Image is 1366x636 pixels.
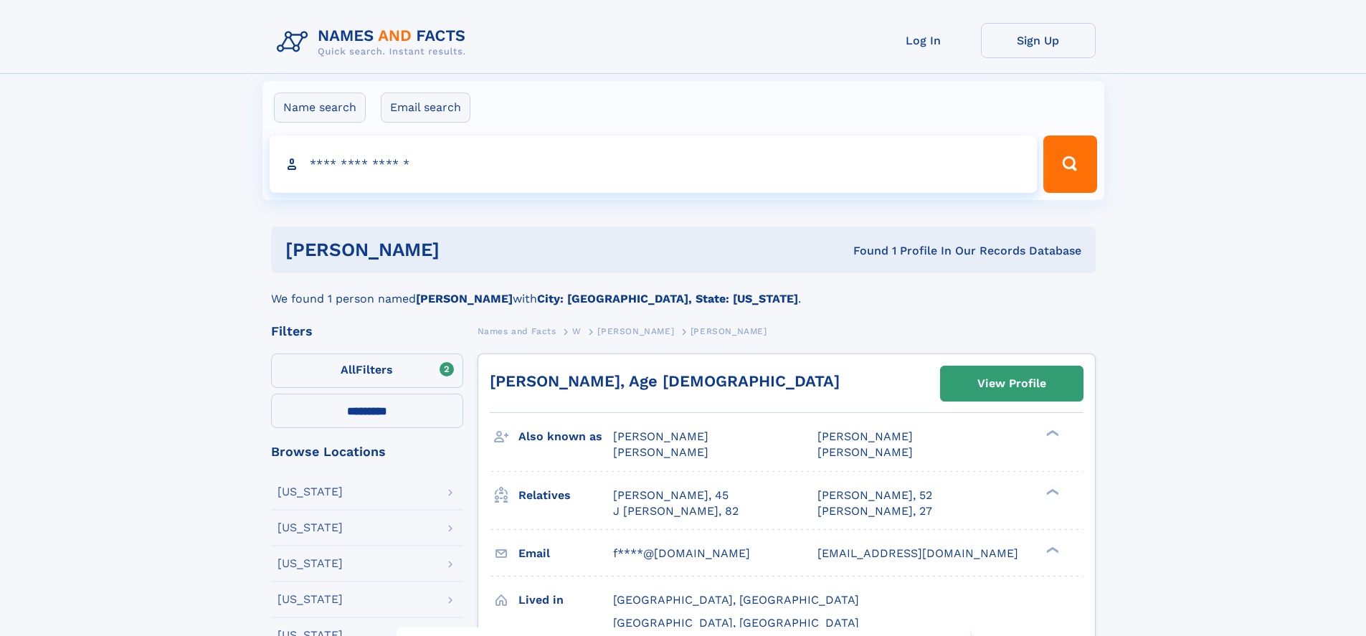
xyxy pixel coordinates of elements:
[597,326,674,336] span: [PERSON_NAME]
[518,424,613,449] h3: Also known as
[613,503,739,519] a: J [PERSON_NAME], 82
[518,588,613,612] h3: Lived in
[817,546,1018,560] span: [EMAIL_ADDRESS][DOMAIN_NAME]
[817,488,932,503] a: [PERSON_NAME], 52
[416,292,513,305] b: [PERSON_NAME]
[941,366,1083,401] a: View Profile
[613,429,708,443] span: [PERSON_NAME]
[1043,487,1060,496] div: ❯
[817,429,913,443] span: [PERSON_NAME]
[817,503,932,519] a: [PERSON_NAME], 27
[1043,545,1060,554] div: ❯
[341,363,356,376] span: All
[271,23,478,62] img: Logo Names and Facts
[866,23,981,58] a: Log In
[981,23,1096,58] a: Sign Up
[613,616,859,630] span: [GEOGRAPHIC_DATA], [GEOGRAPHIC_DATA]
[572,322,582,340] a: W
[1043,136,1096,193] button: Search Button
[646,243,1081,259] div: Found 1 Profile In Our Records Database
[613,488,729,503] a: [PERSON_NAME], 45
[490,372,840,390] a: [PERSON_NAME], Age [DEMOGRAPHIC_DATA]
[271,273,1096,308] div: We found 1 person named with .
[518,541,613,566] h3: Email
[274,92,366,123] label: Name search
[271,445,463,458] div: Browse Locations
[572,326,582,336] span: W
[270,136,1038,193] input: search input
[597,322,674,340] a: [PERSON_NAME]
[278,486,343,498] div: [US_STATE]
[478,322,556,340] a: Names and Facts
[278,522,343,533] div: [US_STATE]
[613,445,708,459] span: [PERSON_NAME]
[613,593,859,607] span: [GEOGRAPHIC_DATA], [GEOGRAPHIC_DATA]
[271,353,463,388] label: Filters
[278,558,343,569] div: [US_STATE]
[1043,429,1060,438] div: ❯
[691,326,767,336] span: [PERSON_NAME]
[381,92,470,123] label: Email search
[537,292,798,305] b: City: [GEOGRAPHIC_DATA], State: [US_STATE]
[977,367,1046,400] div: View Profile
[518,483,613,508] h3: Relatives
[817,445,913,459] span: [PERSON_NAME]
[271,325,463,338] div: Filters
[278,594,343,605] div: [US_STATE]
[285,241,647,259] h1: [PERSON_NAME]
